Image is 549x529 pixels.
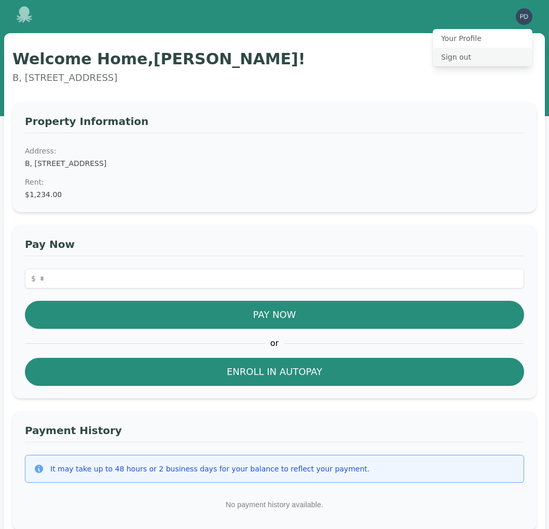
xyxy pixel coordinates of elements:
h3: Payment History [25,423,524,442]
button: Your Profile [433,29,532,48]
div: It may take up to 48 hours or 2 business days for your balance to reflect your payment. [50,464,369,474]
button: Pay Now [25,301,524,329]
span: or [265,337,284,350]
dd: $1,234.00 [25,189,524,200]
h1: Welcome Home, [PERSON_NAME] ! [12,50,537,68]
button: Enroll in Autopay [25,358,524,386]
h3: Pay Now [25,237,524,256]
button: Sign out [433,48,532,66]
p: No payment history available. [25,491,524,518]
dd: B, [STREET_ADDRESS] [25,158,524,169]
p: B, [STREET_ADDRESS] [12,71,537,85]
h3: Property Information [25,114,524,133]
dt: Rent : [25,177,524,187]
dt: Address: [25,146,524,156]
